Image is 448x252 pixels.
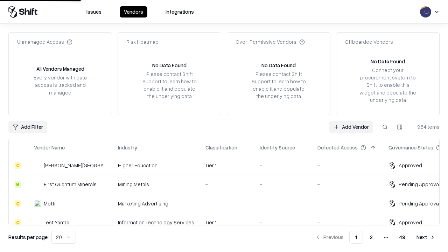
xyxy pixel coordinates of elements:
div: - [260,200,306,207]
button: Issues [82,6,106,17]
div: All Vendors Managed [36,65,84,72]
div: Offboarded Vendors [345,38,393,45]
div: - [317,162,377,169]
button: Add Filter [8,121,47,133]
div: Approved [399,162,422,169]
div: Governance Status [388,144,433,151]
div: [PERSON_NAME][GEOGRAPHIC_DATA] [44,162,107,169]
div: - [260,219,306,226]
div: Connect your procurement system to Shift to enable this widget and populate the underlying data [359,66,417,104]
div: - [317,200,377,207]
nav: pagination [311,231,440,244]
div: 964 items [412,123,440,131]
div: Industry [118,144,137,151]
div: Pending Approval [399,181,440,188]
div: Marketing Advertising [118,200,194,207]
div: Tier 1 [205,162,248,169]
div: Detected Access [317,144,358,151]
div: Tier 1 [205,219,248,226]
div: Every vendor with data access is tracked and managed [31,74,89,96]
div: - [260,181,306,188]
div: Please contact Shift Support to learn how to enable it and populate the underlying data [140,70,198,100]
div: Test Yantra [44,219,69,226]
div: Vendor Name [34,144,65,151]
button: Integrations [161,6,198,17]
div: No Data Found [371,58,405,65]
div: C [14,219,21,226]
div: - [317,181,377,188]
div: - [205,200,248,207]
div: - [317,219,377,226]
div: Unmanaged Access [17,38,72,45]
div: Higher Education [118,162,194,169]
div: B [14,181,21,188]
div: Mining Metals [118,181,194,188]
div: - [205,181,248,188]
div: No Data Found [152,62,187,69]
button: 2 [364,231,378,244]
div: Approved [399,219,422,226]
img: First Quantum Minerals [34,181,41,188]
button: Vendors [120,6,147,17]
img: Test Yantra [34,219,41,226]
a: Add Vendor [329,121,373,133]
div: Risk Heatmap [126,38,159,45]
div: Classification [205,144,237,151]
div: Information Technology Services [118,219,194,226]
div: Over-Permissive Vendors [236,38,305,45]
div: Motti [44,200,55,207]
div: Identity Source [260,144,295,151]
button: 1 [349,231,363,244]
div: - [260,162,306,169]
div: First Quantum Minerals [44,181,97,188]
p: Results per page: [8,233,49,241]
img: Reichman University [34,162,41,169]
button: Next [412,231,440,244]
div: C [14,162,21,169]
div: C [14,200,21,207]
img: Motti [34,200,41,207]
button: 49 [394,231,411,244]
div: No Data Found [261,62,296,69]
div: Pending Approval [399,200,440,207]
div: Please contact Shift Support to learn how to enable it and populate the underlying data [250,70,308,100]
